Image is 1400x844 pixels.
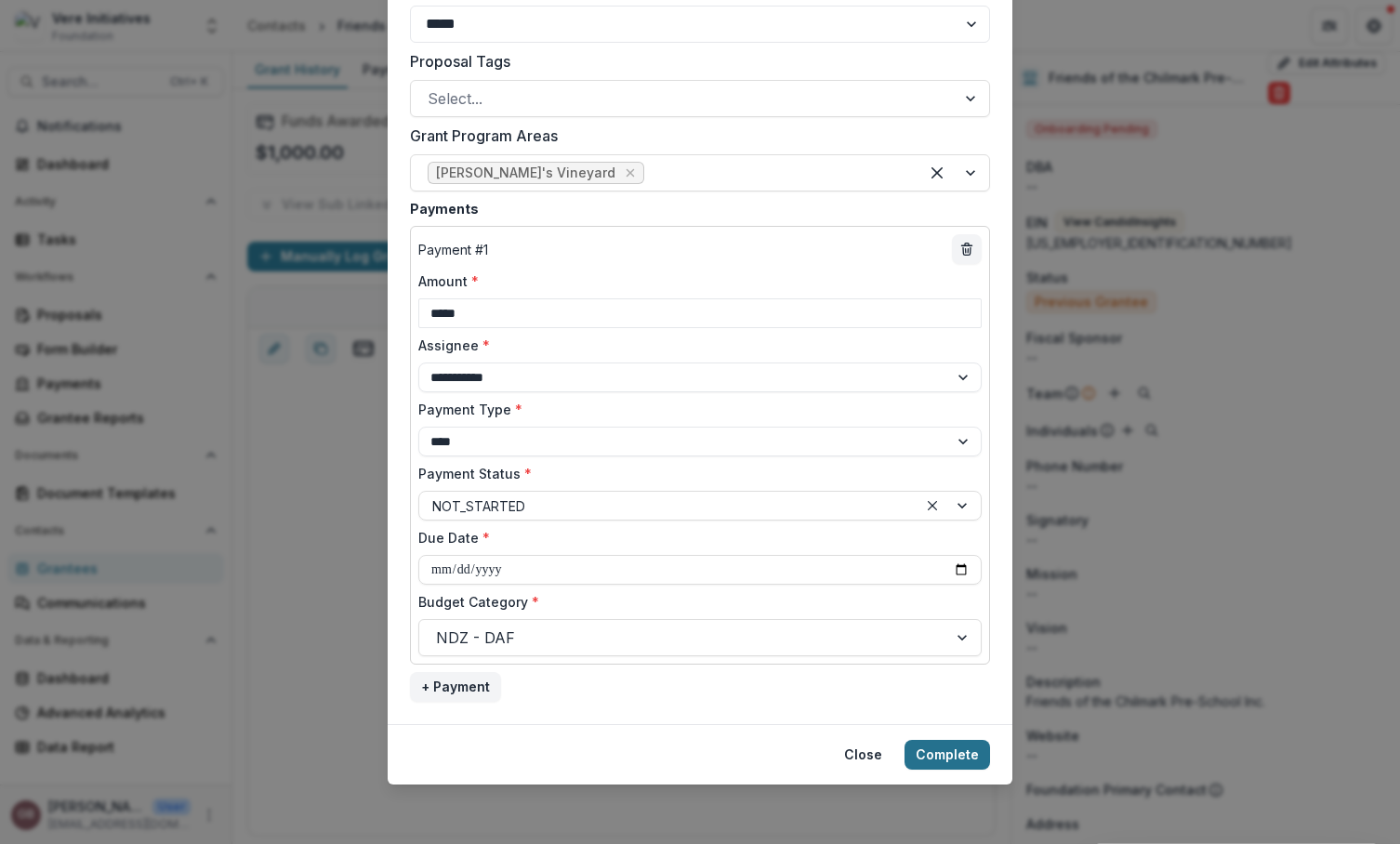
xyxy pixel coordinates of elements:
[436,165,615,181] span: [PERSON_NAME]'s Vineyard
[833,740,893,770] button: Close
[410,125,979,147] label: Grant Program Areas
[418,336,971,355] label: Assignee
[418,592,971,612] label: Budget Category
[418,400,971,419] label: Payment Type
[621,164,640,182] div: Remove Martha's Vineyard
[418,271,971,291] label: Amount
[418,528,971,547] label: Due Date
[952,234,982,264] button: delete
[905,740,990,770] button: Complete
[922,158,952,188] div: Clear selected options
[418,464,971,483] label: Payment Status
[410,199,979,218] label: Payments
[410,672,501,702] button: + Payment
[418,240,488,259] p: Payment # 1
[921,495,944,517] div: Clear selected options
[410,50,979,73] label: Proposal Tags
